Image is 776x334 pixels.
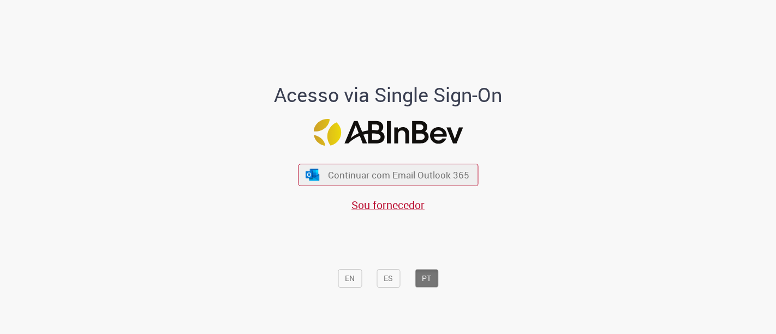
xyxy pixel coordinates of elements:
[328,169,469,181] span: Continuar com Email Outlook 365
[237,84,540,106] h1: Acesso via Single Sign-On
[305,169,320,180] img: ícone Azure/Microsoft 360
[298,164,478,186] button: ícone Azure/Microsoft 360 Continuar com Email Outlook 365
[415,269,438,288] button: PT
[351,198,425,212] a: Sou fornecedor
[338,269,362,288] button: EN
[377,269,400,288] button: ES
[313,119,463,146] img: Logo ABInBev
